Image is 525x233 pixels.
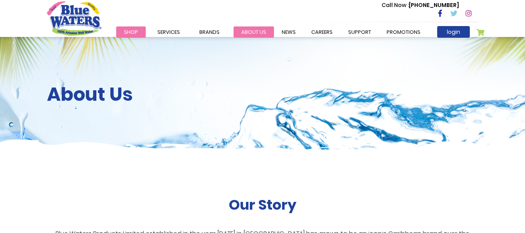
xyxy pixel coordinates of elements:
span: Brands [199,28,220,36]
a: login [437,26,470,38]
a: careers [303,26,340,38]
a: store logo [47,1,101,35]
h2: Our Story [229,196,297,213]
a: support [340,26,379,38]
a: Promotions [379,26,428,38]
a: News [274,26,303,38]
h2: About Us [47,83,478,106]
a: about us [234,26,274,38]
p: [PHONE_NUMBER] [382,1,459,9]
span: Call Now : [382,1,409,9]
span: Services [157,28,180,36]
span: Shop [124,28,138,36]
